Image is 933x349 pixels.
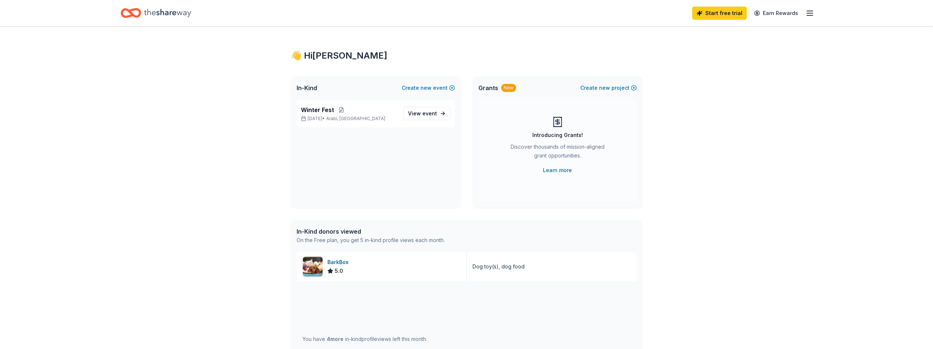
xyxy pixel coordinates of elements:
[301,105,334,114] span: Winter Fest
[303,257,323,276] img: Image for BarkBox
[473,262,525,271] div: Dog toy(s), dog food
[508,142,607,163] div: Discover thousands of mission-aligned grant opportunities.
[297,83,317,92] span: In-Kind
[326,116,385,122] span: Arabi, [GEOGRAPHIC_DATA]
[692,7,747,20] a: Start free trial
[297,236,445,245] div: On the Free plan, you get 5 in-kind profile views each month.
[599,83,610,92] span: new
[408,109,437,118] span: View
[420,83,431,92] span: new
[327,336,344,342] span: 4 more
[478,83,498,92] span: Grants
[402,83,455,92] button: Createnewevent
[422,110,437,116] span: event
[750,7,802,20] a: Earn Rewards
[532,131,583,140] div: Introducing Grants!
[302,335,427,344] div: You have in-kind profile views left this month.
[403,107,451,120] a: View event
[297,227,445,236] div: In-Kind donors viewed
[543,166,572,175] a: Learn more
[501,84,516,92] div: New
[335,267,343,275] span: 5.0
[327,258,352,267] div: BarkBox
[121,4,191,22] a: Home
[291,50,643,62] div: 👋 Hi [PERSON_NAME]
[580,83,637,92] button: Createnewproject
[301,116,397,122] p: [DATE] •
